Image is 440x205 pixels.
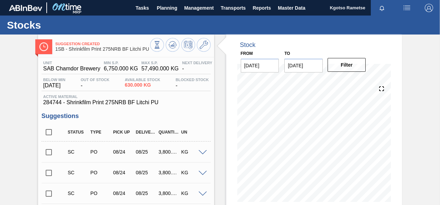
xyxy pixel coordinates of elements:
[43,66,100,72] span: SAB Chamdor Brewery
[111,149,136,155] div: 08/24/2025
[39,42,48,51] img: Ícone
[66,170,90,175] div: Suggestion Created
[7,21,130,29] h1: Stocks
[284,59,323,72] input: mm/dd/yyyy
[134,170,158,175] div: 08/25/2025
[66,149,90,155] div: Suggestion Created
[89,191,113,196] div: Purchase order
[278,4,305,12] span: Master Data
[180,170,204,175] div: KG
[89,130,113,135] div: Type
[221,4,246,12] span: Transports
[55,47,150,52] span: 1SB - Shrinkfilm Print 275NRB BF Litchi PU
[89,149,113,155] div: Purchase order
[134,191,158,196] div: 08/25/2025
[184,4,214,12] span: Management
[125,78,161,82] span: Available Stock
[241,51,253,56] label: From
[81,78,109,82] span: Out Of Stock
[43,82,65,89] span: [DATE]
[180,149,204,155] div: KG
[240,41,256,49] div: Stock
[174,78,211,89] div: -
[157,149,181,155] div: 3,800.000
[157,130,181,135] div: Quantity
[181,38,195,52] button: Schedule Inventory
[43,95,209,99] span: Active Material
[9,5,42,11] img: TNhmsLtSVTkK8tSr43FrP2fwEKptu5GPRR3wAAAABJRU5ErkJggg==
[111,170,136,175] div: 08/24/2025
[79,78,111,89] div: -
[55,42,150,46] span: Suggestion Created
[166,38,180,52] button: Update Chart
[181,61,214,72] div: -
[176,78,209,82] span: Blocked Stock
[66,130,90,135] div: Status
[43,78,65,82] span: Below Min
[141,66,179,72] span: 57,490.000 KG
[89,170,113,175] div: Purchase order
[150,38,164,52] button: Stocks Overview
[104,61,138,65] span: MIN S.P.
[157,4,177,12] span: Planning
[371,3,393,13] button: Notifications
[111,130,136,135] div: Pick up
[180,130,204,135] div: UN
[403,4,411,12] img: userActions
[43,61,100,65] span: Unit
[135,4,150,12] span: Tasks
[43,99,209,106] span: 284744 - Shrinkfilm Print 275NRB BF Litchi PU
[104,66,138,72] span: 6,750.000 KG
[134,149,158,155] div: 08/25/2025
[66,191,90,196] div: Suggestion Created
[182,61,212,65] span: Next Delivery
[425,4,433,12] img: Logout
[157,170,181,175] div: 3,800.000
[141,61,179,65] span: MAX S.P.
[180,191,204,196] div: KG
[253,4,271,12] span: Reports
[241,59,279,72] input: mm/dd/yyyy
[284,51,290,56] label: to
[134,130,158,135] div: Delivery
[157,191,181,196] div: 3,800.000
[42,113,211,120] h3: Suggestions
[328,58,366,72] button: Filter
[197,38,211,52] button: Go to Master Data / General
[125,82,161,88] span: 630.000 KG
[111,191,136,196] div: 08/24/2025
